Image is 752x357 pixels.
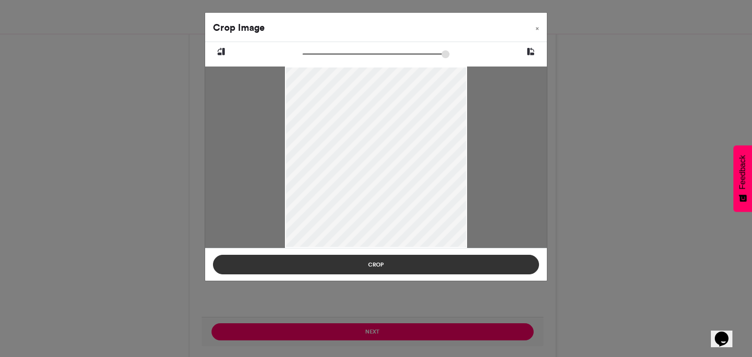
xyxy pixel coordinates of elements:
[213,21,265,35] h4: Crop Image
[711,318,742,347] iframe: chat widget
[738,155,747,189] span: Feedback
[733,145,752,212] button: Feedback - Show survey
[528,13,547,40] button: Close
[536,25,539,31] span: ×
[213,255,539,274] button: Crop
